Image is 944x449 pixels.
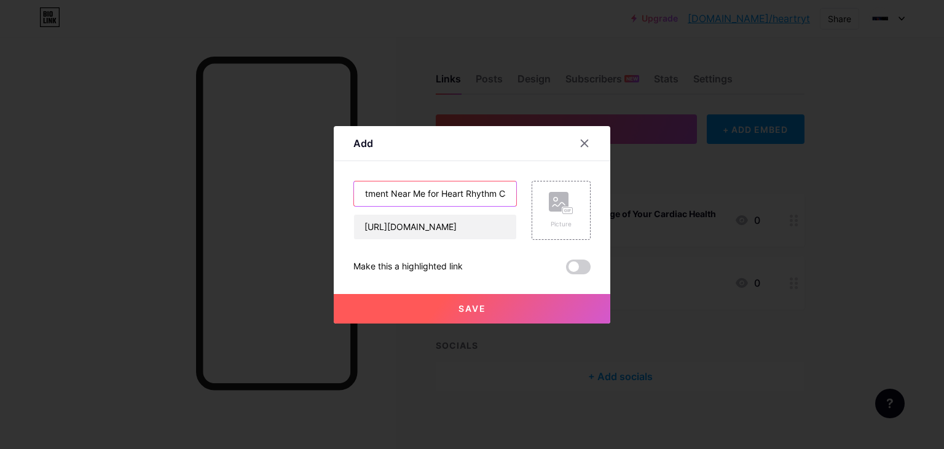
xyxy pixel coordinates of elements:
[334,294,610,324] button: Save
[353,260,463,274] div: Make this a highlighted link
[354,181,516,206] input: Title
[458,303,486,314] span: Save
[353,136,373,151] div: Add
[354,215,516,239] input: URL
[549,220,573,229] div: Picture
